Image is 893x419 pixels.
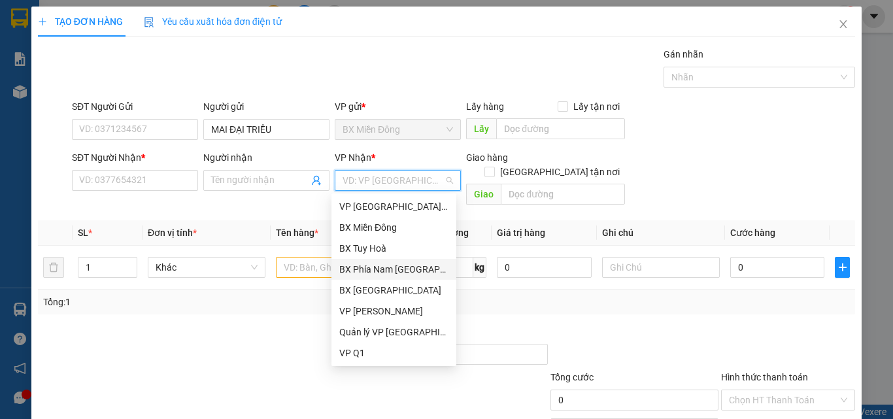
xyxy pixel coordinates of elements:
div: SĐT Người Nhận [72,150,198,165]
span: close [838,19,849,29]
span: Cước hàng [730,227,775,238]
span: Yêu cầu xuất hóa đơn điện tử [144,16,282,27]
span: plus [38,17,47,26]
div: BX Phía Nam Nha Trang [331,259,456,280]
span: TẠO ĐƠN HÀNG [38,16,123,27]
label: Hình thức thanh toán [721,372,808,382]
div: VP [PERSON_NAME] [339,304,448,318]
span: kg [473,257,486,278]
span: Đơn vị tính [148,227,197,238]
div: VP Vũng Tàu [331,301,456,322]
div: BX [GEOGRAPHIC_DATA] [339,283,448,297]
span: Tên hàng [276,227,318,238]
div: VP [GEOGRAPHIC_DATA] xe Limousine [339,199,448,214]
span: SL [78,227,88,238]
li: VP BX Miền Đông [7,56,90,70]
li: VP BX Phía Nam [GEOGRAPHIC_DATA] [90,56,174,99]
div: BX Đà Nẵng [331,280,456,301]
div: Người nhận [203,150,329,165]
th: Ghi chú [597,220,725,246]
div: SĐT Người Gửi [72,99,198,114]
span: Tổng cước [550,372,594,382]
input: VD: Bàn, Ghế [276,257,394,278]
div: BX Miền Đông [331,217,456,238]
img: icon [144,17,154,27]
span: [GEOGRAPHIC_DATA] tận nơi [495,165,625,179]
span: Lấy tận nơi [568,99,625,114]
li: Cúc Tùng [7,7,190,31]
div: BX Phía Nam [GEOGRAPHIC_DATA] [339,262,448,277]
span: BX Miền Đông [343,120,453,139]
span: Lấy hàng [466,101,504,112]
div: Quản lý VP Nha Trang xe Limousine [331,322,456,343]
span: Giao hàng [466,152,508,163]
span: plus [835,262,849,273]
span: Giá trị hàng [497,227,545,238]
button: plus [835,257,850,278]
input: 0 [497,257,591,278]
button: Close [825,7,862,43]
div: VP gửi [335,99,461,114]
span: user-add [311,175,322,186]
input: Dọc đường [501,184,625,205]
b: 339 Đinh Bộ Lĩnh, P26 [7,72,69,97]
div: BX Tuy Hoà [331,238,456,259]
div: Quản lý VP [GEOGRAPHIC_DATA] xe Limousine [339,325,448,339]
input: Dọc đường [496,118,625,139]
span: Khác [156,258,258,277]
div: BX Tuy Hoà [339,241,448,256]
span: Lấy [466,118,496,139]
span: environment [7,73,16,82]
input: Ghi Chú [602,257,720,278]
div: VP Nha Trang xe Limousine [331,196,456,217]
span: VP Nhận [335,152,371,163]
label: Gán nhãn [664,49,703,59]
div: BX Miền Đông [339,220,448,235]
div: VP Q1 [331,343,456,363]
span: Giao [466,184,501,205]
div: Tổng: 1 [43,295,346,309]
div: VP Q1 [339,346,448,360]
div: Người gửi [203,99,329,114]
button: delete [43,257,64,278]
